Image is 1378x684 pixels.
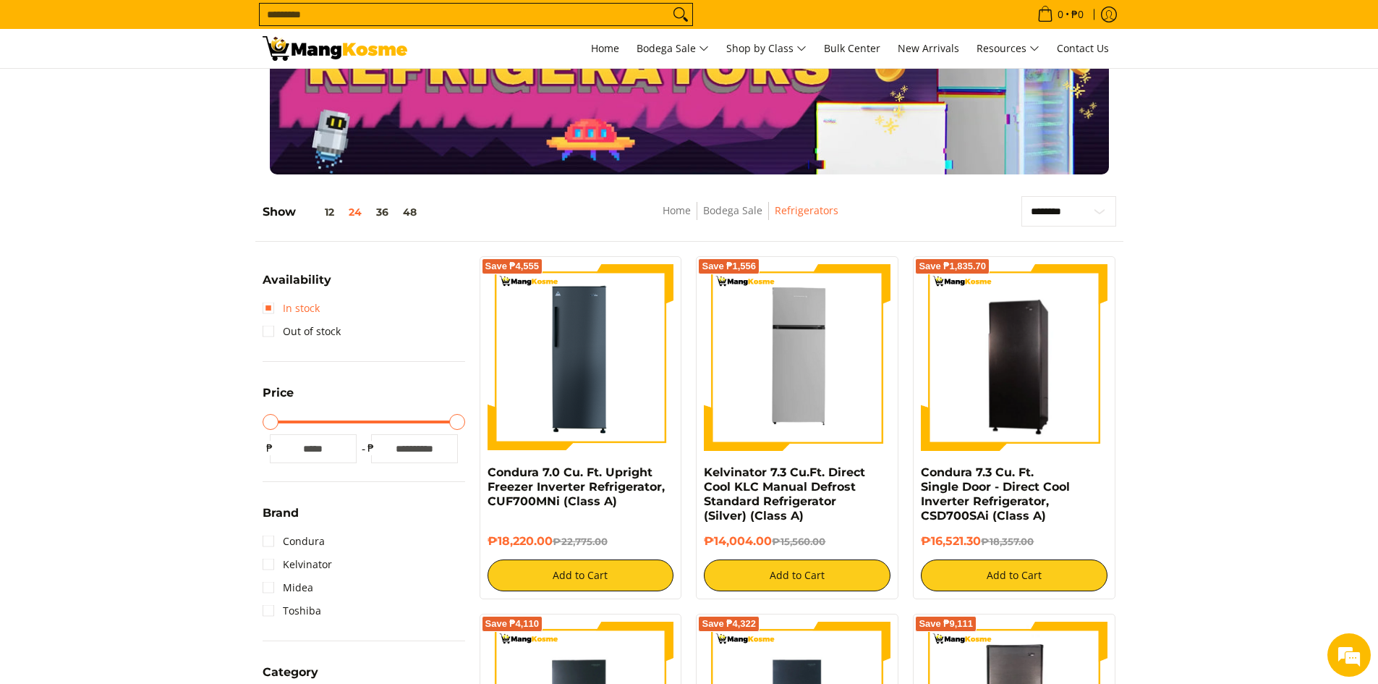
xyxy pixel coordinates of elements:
[75,81,243,100] div: Chat with us now
[84,182,200,329] span: We're online!
[263,441,277,455] span: ₱
[726,40,807,58] span: Shop by Class
[488,264,674,451] img: Condura 7.0 Cu. Ft. Upright Freezer Inverter Refrigerator, CUF700MNi (Class A)
[890,29,966,68] a: New Arrivals
[263,274,331,297] summary: Open
[629,29,716,68] a: Bodega Sale
[263,530,325,553] a: Condura
[702,620,756,628] span: Save ₱4,322
[1057,41,1109,55] span: Contact Us
[296,206,341,218] button: 12
[263,507,299,530] summary: Open
[817,29,888,68] a: Bulk Center
[981,536,1034,547] del: ₱18,357.00
[263,274,331,286] span: Availability
[485,620,540,628] span: Save ₱4,110
[263,667,318,678] span: Category
[263,387,294,399] span: Price
[663,203,691,217] a: Home
[488,534,674,549] h6: ₱18,220.00
[1033,7,1088,22] span: •
[422,29,1116,68] nav: Main Menu
[772,536,825,547] del: ₱15,560.00
[719,29,814,68] a: Shop by Class
[1055,9,1066,20] span: 0
[703,203,762,217] a: Bodega Sale
[237,7,272,42] div: Minimize live chat window
[263,36,407,61] img: Bodega Sale Refrigerator l Mang Kosme: Home Appliances Warehouse Sale
[921,266,1107,449] img: Condura 7.3 Cu. Ft. Single Door - Direct Cool Inverter Refrigerator, CSD700SAi (Class A)
[263,599,321,622] a: Toshiba
[637,40,709,58] span: Bodega Sale
[977,40,1039,58] span: Resources
[263,297,320,320] a: In stock
[1050,29,1116,68] a: Contact Us
[1069,9,1086,20] span: ₱0
[669,4,692,25] button: Search
[919,262,986,271] span: Save ₱1,835.70
[263,387,294,410] summary: Open
[969,29,1047,68] a: Resources
[341,206,369,218] button: 24
[775,203,838,217] a: Refrigerators
[488,560,674,591] button: Add to Cart
[561,202,940,235] nav: Breadcrumbs
[898,41,959,55] span: New Arrivals
[919,620,973,628] span: Save ₱9,111
[824,41,880,55] span: Bulk Center
[263,507,299,519] span: Brand
[704,264,890,451] img: Kelvinator 7.3 Cu.Ft. Direct Cool KLC Manual Defrost Standard Refrigerator (Silver) (Class A)
[702,262,756,271] span: Save ₱1,556
[704,560,890,591] button: Add to Cart
[485,262,540,271] span: Save ₱4,555
[369,206,396,218] button: 36
[704,534,890,549] h6: ₱14,004.00
[263,205,424,219] h5: Show
[488,465,665,508] a: Condura 7.0 Cu. Ft. Upright Freezer Inverter Refrigerator, CUF700MNi (Class A)
[364,441,378,455] span: ₱
[263,553,332,576] a: Kelvinator
[704,465,865,523] a: Kelvinator 7.3 Cu.Ft. Direct Cool KLC Manual Defrost Standard Refrigerator (Silver) (Class A)
[263,320,341,343] a: Out of stock
[553,536,608,547] del: ₱22,775.00
[921,465,1070,523] a: Condura 7.3 Cu. Ft. Single Door - Direct Cool Inverter Refrigerator, CSD700SAi (Class A)
[396,206,424,218] button: 48
[7,395,276,446] textarea: Type your message and hit 'Enter'
[921,534,1107,549] h6: ₱16,521.30
[921,560,1107,591] button: Add to Cart
[263,576,313,599] a: Midea
[591,41,619,55] span: Home
[584,29,626,68] a: Home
